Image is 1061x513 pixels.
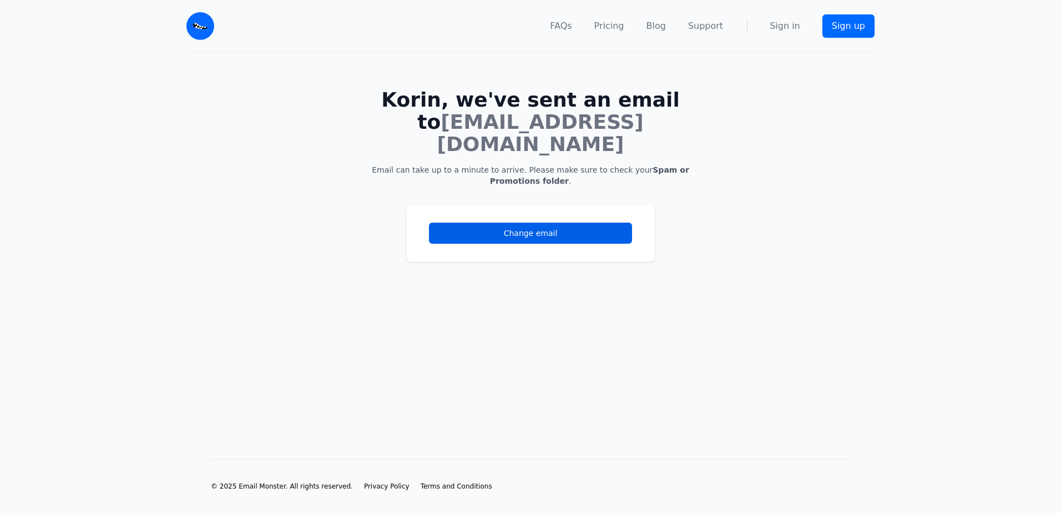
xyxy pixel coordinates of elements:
[490,165,689,185] b: Spam or Promotions folder
[550,19,572,33] a: FAQs
[371,89,690,155] h1: Korin, we've sent an email to
[646,19,666,33] a: Blog
[688,19,723,33] a: Support
[770,19,800,33] a: Sign in
[594,19,624,33] a: Pricing
[437,110,643,155] span: [EMAIL_ADDRESS][DOMAIN_NAME]
[186,12,214,40] img: Email Monster
[364,482,410,490] span: Privacy Policy
[211,482,353,491] li: © 2025 Email Monster. All rights reserved.
[364,482,410,491] a: Privacy Policy
[371,164,690,187] p: Email can take up to a minute to arrive. Please make sure to check your .
[822,14,875,38] a: Sign up
[429,223,632,244] a: Change email
[421,482,492,490] span: Terms and Conditions
[421,482,492,491] a: Terms and Conditions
